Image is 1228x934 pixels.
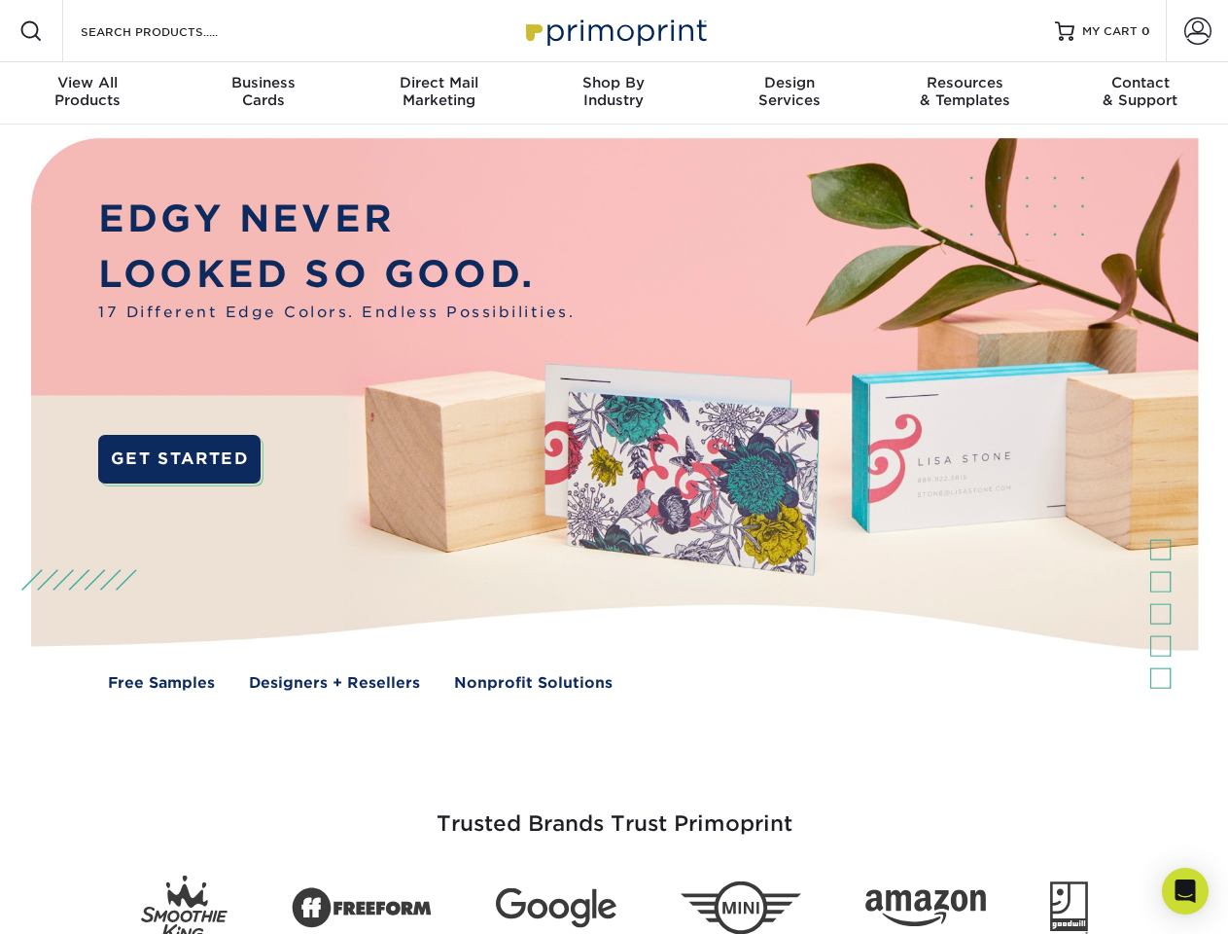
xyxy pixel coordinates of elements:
span: Shop By [526,74,701,91]
span: Contact [1053,74,1228,91]
div: Marketing [351,74,526,109]
img: Primoprint [517,10,712,52]
img: Amazon [865,890,986,927]
a: Direct MailMarketing [351,62,526,125]
span: Design [702,74,877,91]
a: BusinessCards [175,62,350,125]
p: LOOKED SO GOOD. [98,247,575,303]
div: Services [702,74,877,109]
a: GET STARTED [98,435,261,484]
div: Cards [175,74,350,109]
span: MY CART [1082,23,1138,40]
h3: Trusted Brands Trust Primoprint [46,765,1183,860]
img: Goodwill [1050,881,1088,934]
div: Open Intercom Messenger [1162,868,1209,915]
span: Direct Mail [351,74,526,91]
iframe: Google Customer Reviews [5,875,165,927]
div: & Support [1053,74,1228,109]
span: 0 [1141,24,1150,38]
a: Contact& Support [1053,62,1228,125]
div: Industry [526,74,701,109]
a: Resources& Templates [877,62,1052,125]
span: Resources [877,74,1052,91]
a: Free Samples [108,672,215,695]
a: DesignServices [702,62,877,125]
div: & Templates [877,74,1052,109]
span: Business [175,74,350,91]
input: SEARCH PRODUCTS..... [79,19,268,43]
span: 17 Different Edge Colors. Endless Possibilities. [98,302,575,324]
p: EDGY NEVER [98,192,575,247]
a: Designers + Resellers [249,672,420,695]
a: Nonprofit Solutions [454,672,613,695]
a: Shop ByIndustry [526,62,701,125]
img: Google [496,888,616,928]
